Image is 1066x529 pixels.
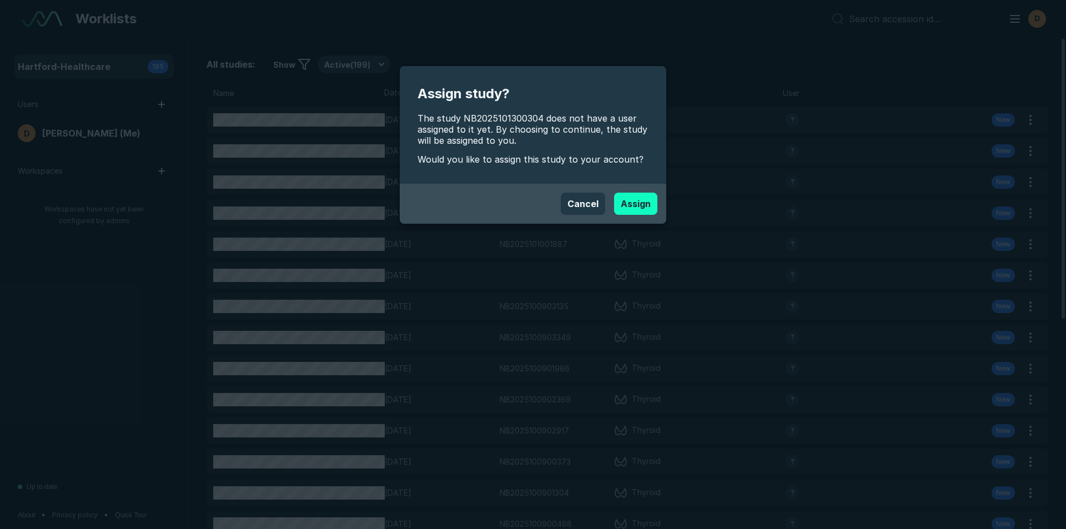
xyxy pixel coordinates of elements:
button: Cancel [561,193,605,215]
span: Would you like to assign this study to your account? [418,153,648,166]
span: The study NB2025101300304 does not have a user assigned to it yet. By choosing to continue, the s... [418,113,648,146]
span: Assign study? [418,84,648,104]
div: modal [400,66,666,224]
button: Assign [614,193,657,215]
